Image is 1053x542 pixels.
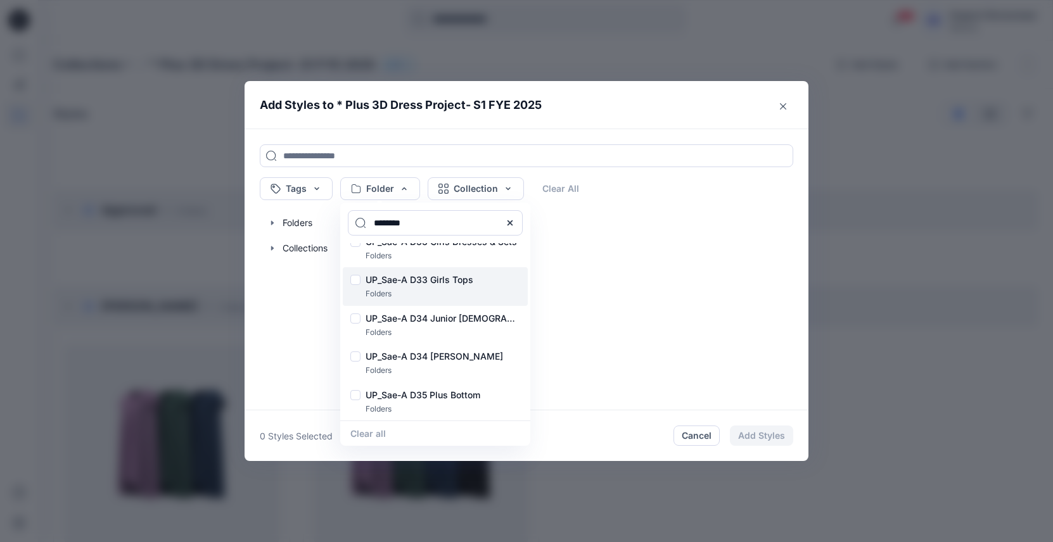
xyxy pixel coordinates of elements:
button: Close [773,96,793,117]
p: UP_Sae-A D33 Girls Tops [366,272,473,287]
header: Add Styles to * Plus 3D Dress Project- S1 FYE 2025 [245,81,808,129]
p: Folders [366,326,392,339]
div: UP_Sae-A D35 Plus Bottom [343,382,528,421]
p: UP_Sae-A D34 Junior [DEMOGRAPHIC_DATA] top [366,311,520,326]
div: UP_Sae-A D33 Girls Tops [343,267,528,306]
p: 0 Styles Selected [260,429,333,443]
button: Tags [260,177,333,200]
div: UP_Sae-A D33 Girls Dresses & Sets [343,229,528,268]
div: UP_Sae-A D34 Missy Bottoms [343,344,528,382]
button: Folder [340,177,420,200]
p: UP_Sae-A D35 Plus Bottom [366,388,480,403]
p: Folders [366,364,392,377]
p: Folders [366,403,392,416]
button: Collection [428,177,524,200]
button: Cancel [673,425,720,446]
div: UP_Sae-A D34 Junior ladies top [343,306,528,344]
p: Folders [366,249,392,263]
p: UP_Sae-A D34 [PERSON_NAME] [366,349,503,364]
p: Folders [366,287,392,301]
